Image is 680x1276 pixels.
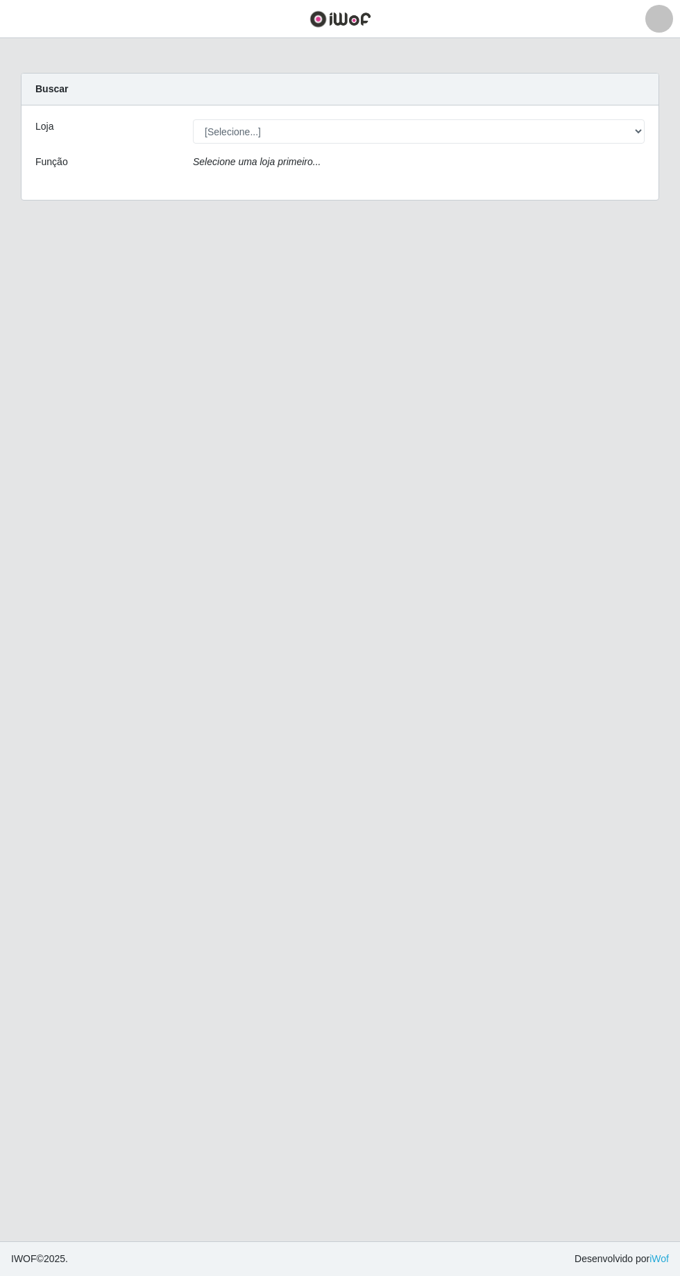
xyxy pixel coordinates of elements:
label: Loja [35,119,53,134]
i: Selecione uma loja primeiro... [193,156,321,167]
img: CoreUI Logo [309,10,371,28]
span: Desenvolvido por [575,1252,669,1266]
span: © 2025 . [11,1252,68,1266]
strong: Buscar [35,83,68,94]
span: IWOF [11,1253,37,1264]
a: iWof [649,1253,669,1264]
label: Função [35,155,68,169]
